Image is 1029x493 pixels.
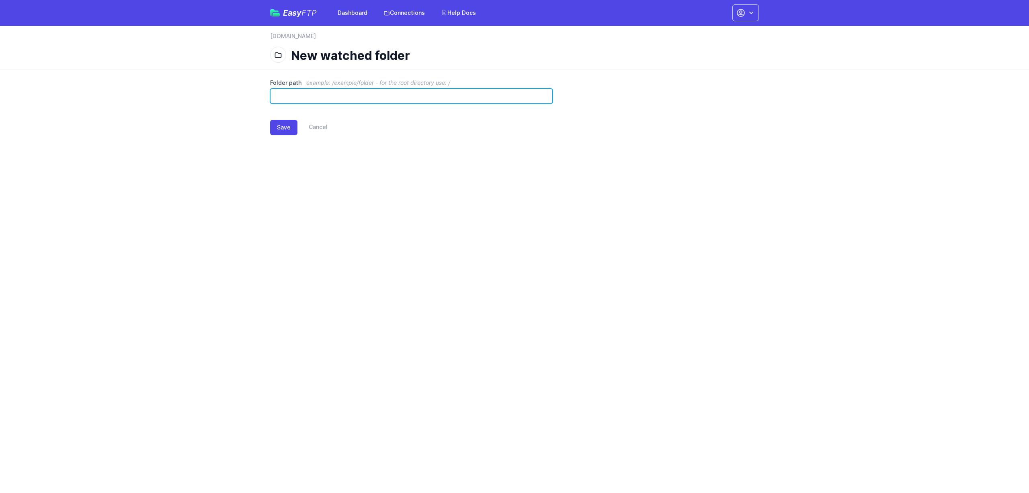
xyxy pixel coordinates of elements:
[297,120,328,135] a: Cancel
[270,32,759,45] nav: Breadcrumb
[436,6,481,20] a: Help Docs
[301,8,317,18] span: FTP
[333,6,372,20] a: Dashboard
[270,32,316,40] a: [DOMAIN_NAME]
[379,6,430,20] a: Connections
[270,9,317,17] a: EasyFTP
[989,453,1019,483] iframe: Drift Widget Chat Controller
[283,9,317,17] span: Easy
[291,48,752,63] h1: New watched folder
[270,120,297,135] button: Save
[270,79,553,87] label: Folder path
[270,9,280,16] img: easyftp_logo.png
[306,79,450,86] span: example: /example/folder - for the root directory use: /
